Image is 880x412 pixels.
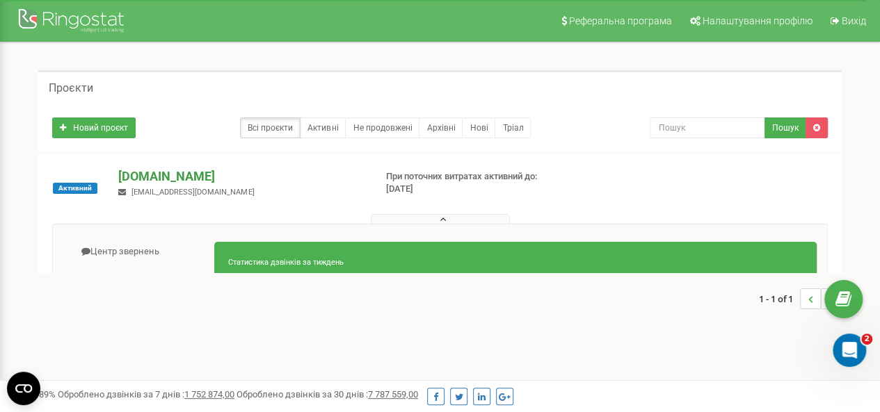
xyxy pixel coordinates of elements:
span: Реферальна програма [569,15,672,26]
u: 7 787 559,00 [368,389,418,399]
span: Активний [53,183,97,194]
a: Активні [300,117,346,138]
span: Налаштування профілю [703,15,813,26]
span: Вихід [842,15,866,26]
a: Нові [462,117,495,138]
a: Новий проєкт [52,117,136,138]
small: Статистика дзвінків за тиждень [228,258,344,267]
h5: Проєкти [49,82,93,94]
span: 1 - 1 of 1 [759,288,800,309]
span: Оброблено дзвінків за 7 днів : [58,389,234,399]
a: Всі проєкти [240,117,301,138]
p: При поточних витратах активний до: [DATE] [386,170,564,196]
iframe: Intercom live chat [833,333,866,367]
a: Архівні [419,117,463,138]
a: Центр звернень [63,235,215,269]
span: 2 [861,333,872,345]
input: Пошук [650,117,765,138]
u: 1 752 874,00 [184,389,234,399]
span: Оброблено дзвінків за 30 днів : [237,389,418,399]
button: Пошук [765,117,806,138]
a: Не продовжені [345,117,419,138]
nav: ... [759,274,842,323]
span: [EMAIL_ADDRESS][DOMAIN_NAME] [131,188,254,197]
a: Аналiтика [63,270,215,304]
p: [DOMAIN_NAME] [118,167,363,186]
button: Open CMP widget [7,372,40,405]
a: Тріал [495,117,531,138]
